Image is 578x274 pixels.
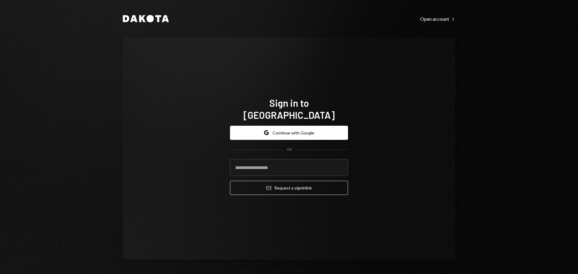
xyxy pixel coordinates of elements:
div: OR [287,147,292,152]
button: Request a signinlink [230,181,348,195]
h1: Sign in to [GEOGRAPHIC_DATA] [230,97,348,121]
button: Continue with Google [230,126,348,140]
a: Open account [420,15,455,22]
div: Open account [420,16,455,22]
